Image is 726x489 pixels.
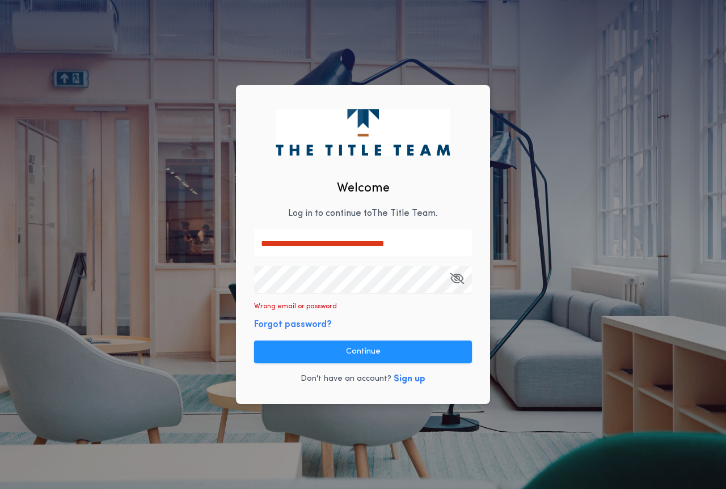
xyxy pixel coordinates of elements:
[394,372,425,386] button: Sign up
[254,318,332,331] button: Forgot password?
[337,179,390,198] h2: Welcome
[301,373,391,385] p: Don't have an account?
[276,109,450,155] img: logo
[288,207,438,220] p: Log in to continue to The Title Team .
[254,302,337,311] p: Wrong email or password
[254,341,472,363] button: Continue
